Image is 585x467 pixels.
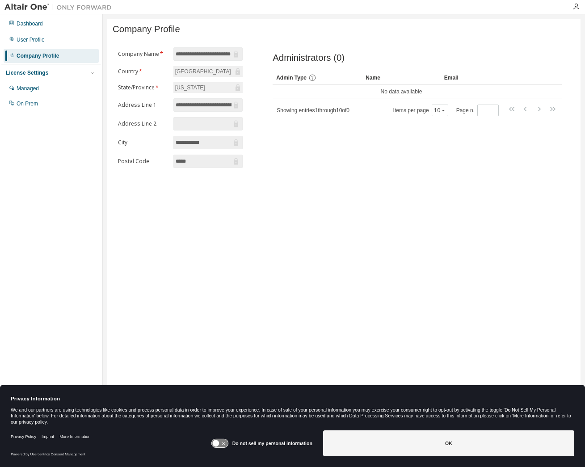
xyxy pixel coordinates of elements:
span: Items per page [393,105,448,116]
span: Admin Type [276,75,307,81]
span: Showing entries 1 through 10 of 0 [277,107,349,114]
div: Email [444,71,482,85]
img: Altair One [4,3,116,12]
div: User Profile [17,36,45,43]
label: City [118,139,168,146]
label: State/Province [118,84,168,91]
div: [US_STATE] [173,82,243,93]
label: Country [118,68,168,75]
label: Address Line 1 [118,101,168,109]
span: Page n. [456,105,499,116]
div: Managed [17,85,39,92]
div: Dashboard [17,20,43,27]
div: [GEOGRAPHIC_DATA] [173,66,243,77]
div: [GEOGRAPHIC_DATA] [174,67,232,76]
div: Company Profile [17,52,59,59]
div: License Settings [6,69,48,76]
div: [US_STATE] [174,83,206,93]
td: No data available [273,85,530,98]
label: Address Line 2 [118,120,168,127]
div: On Prem [17,100,38,107]
button: 10 [434,107,446,114]
label: Company Name [118,50,168,58]
div: Name [366,71,437,85]
label: Postal Code [118,158,168,165]
span: Administrators (0) [273,53,345,63]
span: Company Profile [113,24,180,34]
